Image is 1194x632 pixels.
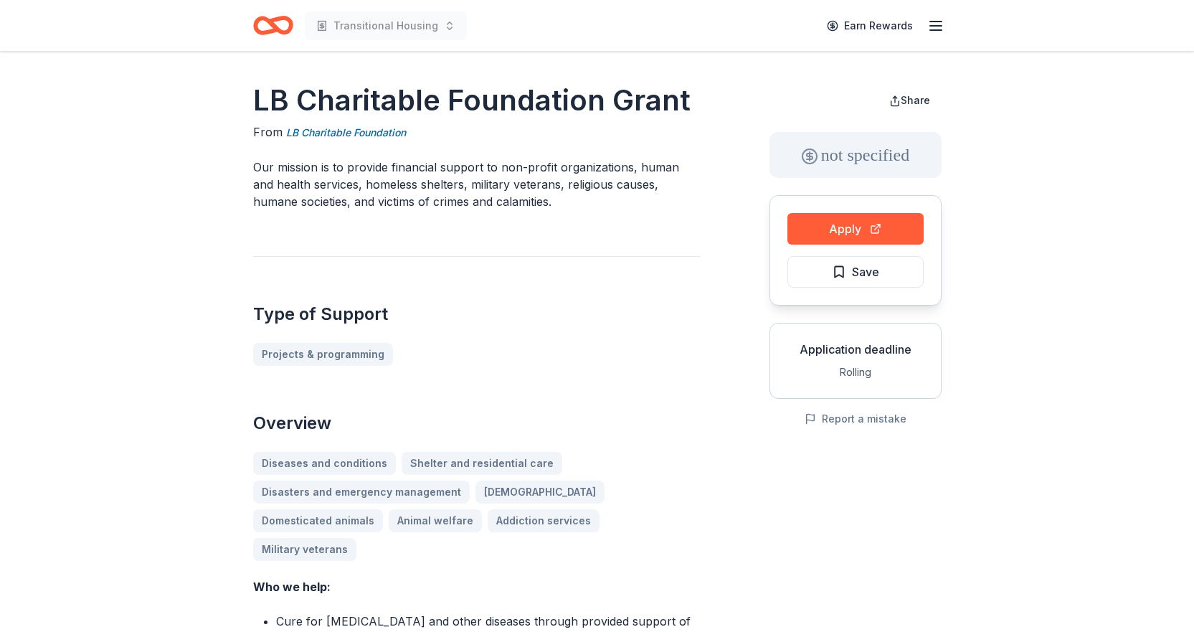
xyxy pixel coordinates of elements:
div: not specified [769,132,942,178]
button: Apply [787,213,924,245]
div: From [253,123,701,141]
div: Application deadline [782,341,929,358]
button: Transitional Housing [305,11,467,40]
span: Save [852,263,879,281]
button: Report a mistake [805,410,906,428]
a: Projects & programming [253,343,393,366]
a: Home [253,9,293,42]
p: Our mission is to provide financial support to non-profit organizations, human and health service... [253,159,701,210]
div: Rolling [782,364,929,381]
h2: Overview [253,412,701,435]
span: Transitional Housing [333,17,438,34]
a: LB Charitable Foundation [286,124,406,141]
button: Share [878,86,942,115]
button: Save [787,256,924,288]
span: Share [901,94,930,106]
strong: Who we help: [253,580,331,594]
h2: Type of Support [253,303,701,326]
h1: LB Charitable Foundation Grant [253,80,701,121]
a: Earn Rewards [818,13,921,39]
